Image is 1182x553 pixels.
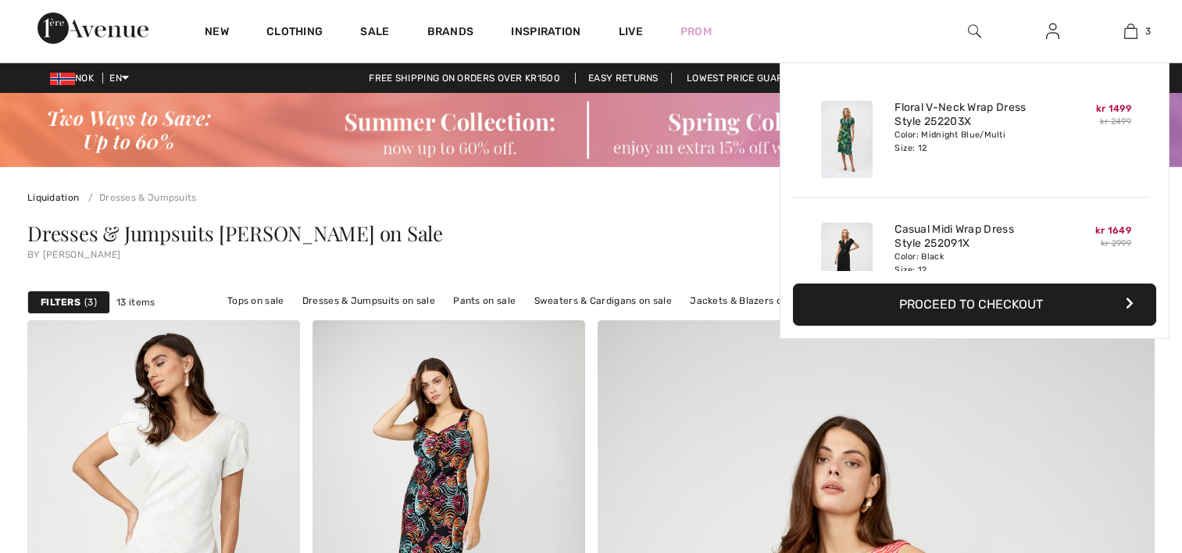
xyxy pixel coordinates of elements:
a: Dresses & Jumpsuits [82,192,197,203]
a: Clothing [266,25,323,41]
img: Casual Midi Wrap Dress Style 252091X [821,223,873,300]
img: 1ère Avenue [37,12,148,44]
div: Color: Midnight Blue/Multi Size: 12 [895,129,1048,154]
span: kr 1499 [1096,103,1131,114]
span: 13 items [116,295,155,309]
iframe: Opens a widget where you can chat to one of our agents [1083,436,1166,475]
img: Floral V-Neck Wrap Dress Style 252203X [821,101,873,178]
a: Tops on sale [220,291,292,311]
span: kr 1649 [1095,225,1131,236]
span: EN [109,73,129,84]
a: Sign In [1034,22,1072,41]
a: Liquidation [27,192,79,203]
img: My Info [1046,22,1059,41]
a: New [205,25,229,41]
a: Prom [680,23,712,40]
img: search the website [968,22,981,41]
a: Brands [427,25,474,41]
div: Color: Black Size: 12 [895,251,1048,276]
a: Lowest Price Guarantee [674,73,826,84]
strong: Filters [41,295,80,309]
a: Sweaters & Cardigans on sale [527,291,680,311]
s: kr 2999 [1101,238,1131,248]
span: Dresses & Jumpsuits [PERSON_NAME] on Sale [27,219,443,247]
a: Easy Returns [575,73,672,84]
a: Live [619,23,643,40]
span: 3 [1145,24,1151,38]
a: Casual Midi Wrap Dress Style 252091X [895,223,1048,251]
a: Dresses & Jumpsuits on sale [295,291,443,311]
a: Free shipping on orders over kr1500 [356,73,573,84]
s: kr 2499 [1100,116,1131,127]
img: My Bag [1124,22,1137,41]
img: Norwegian Krone [50,73,75,85]
a: Pants on sale [445,291,523,311]
a: Sale [360,25,389,41]
span: 3 [84,295,97,309]
a: Floral V-Neck Wrap Dress Style 252203X [895,101,1048,129]
a: 3 [1092,22,1169,41]
a: Jackets & Blazers on sale [682,291,817,311]
span: NOK [50,73,100,84]
button: Proceed to Checkout [793,284,1156,326]
div: by [PERSON_NAME] [27,250,1155,259]
span: Inspiration [511,25,580,41]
